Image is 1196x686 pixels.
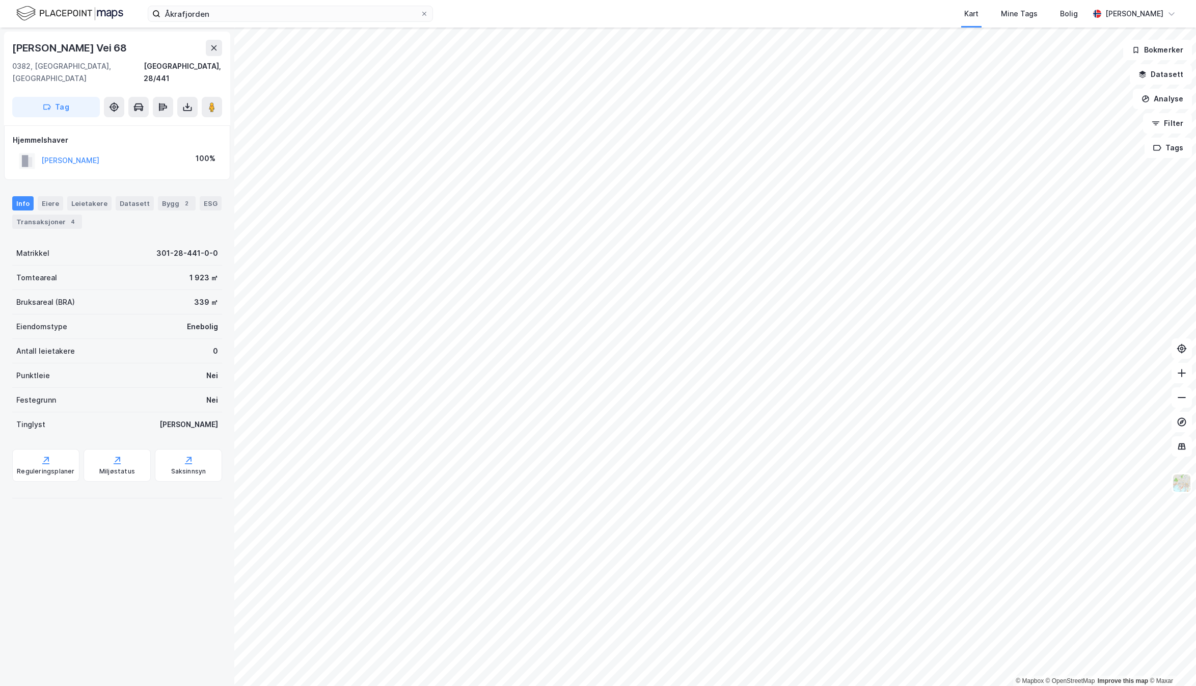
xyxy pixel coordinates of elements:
[13,134,222,146] div: Hjemmelshaver
[200,196,222,210] div: ESG
[159,418,218,431] div: [PERSON_NAME]
[16,5,123,22] img: logo.f888ab2527a4732fd821a326f86c7f29.svg
[38,196,63,210] div: Eiere
[16,296,75,308] div: Bruksareal (BRA)
[12,40,129,56] div: [PERSON_NAME] Vei 68
[1016,677,1044,684] a: Mapbox
[206,370,218,382] div: Nei
[16,370,50,382] div: Punktleie
[160,6,420,21] input: Søk på adresse, matrikkel, gårdeiere, leietakere eller personer
[156,247,218,259] div: 301-28-441-0-0
[16,247,49,259] div: Matrikkel
[213,345,218,357] div: 0
[1060,8,1078,20] div: Bolig
[1130,64,1192,85] button: Datasett
[12,60,144,85] div: 0382, [GEOGRAPHIC_DATA], [GEOGRAPHIC_DATA]
[16,321,67,333] div: Eiendomstype
[67,196,112,210] div: Leietakere
[181,198,192,208] div: 2
[116,196,154,210] div: Datasett
[196,152,215,165] div: 100%
[16,394,56,406] div: Festegrunn
[1145,637,1196,686] iframe: Chat Widget
[144,60,222,85] div: [GEOGRAPHIC_DATA], 28/441
[1105,8,1163,20] div: [PERSON_NAME]
[1001,8,1038,20] div: Mine Tags
[12,215,82,229] div: Transaksjoner
[1098,677,1148,684] a: Improve this map
[171,467,206,476] div: Saksinnsyn
[16,418,45,431] div: Tinglyst
[99,467,135,476] div: Miljøstatus
[1172,473,1191,493] img: Z
[1145,138,1192,158] button: Tags
[1046,677,1095,684] a: OpenStreetMap
[1133,89,1192,109] button: Analyse
[206,394,218,406] div: Nei
[1123,40,1192,60] button: Bokmerker
[12,196,34,210] div: Info
[16,345,75,357] div: Antall leietakere
[158,196,196,210] div: Bygg
[16,272,57,284] div: Tomteareal
[187,321,218,333] div: Enebolig
[1143,113,1192,134] button: Filter
[964,8,978,20] div: Kart
[189,272,218,284] div: 1 923 ㎡
[68,217,78,227] div: 4
[194,296,218,308] div: 339 ㎡
[12,97,100,117] button: Tag
[17,467,74,476] div: Reguleringsplaner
